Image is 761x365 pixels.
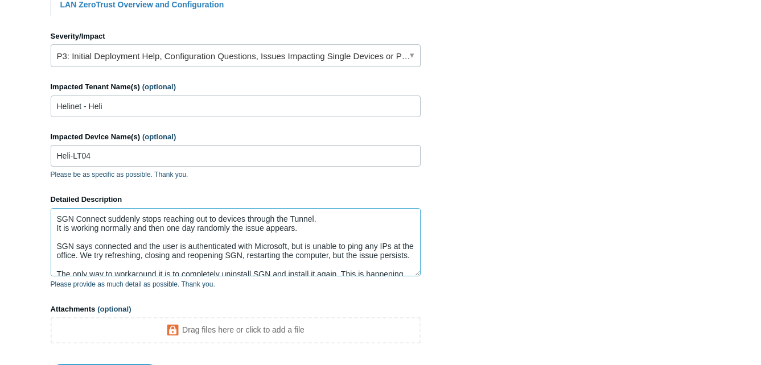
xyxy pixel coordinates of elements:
[51,131,421,143] label: Impacted Device Name(s)
[51,194,421,205] label: Detailed Description
[142,132,176,141] span: (optional)
[51,304,421,315] label: Attachments
[142,82,176,91] span: (optional)
[51,44,421,67] a: P3: Initial Deployment Help, Configuration Questions, Issues Impacting Single Devices or Past Out...
[51,169,421,180] p: Please be as specific as possible. Thank you.
[51,279,421,289] p: Please provide as much detail as possible. Thank you.
[97,305,131,313] span: (optional)
[51,81,421,93] label: Impacted Tenant Name(s)
[51,31,421,42] label: Severity/Impact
